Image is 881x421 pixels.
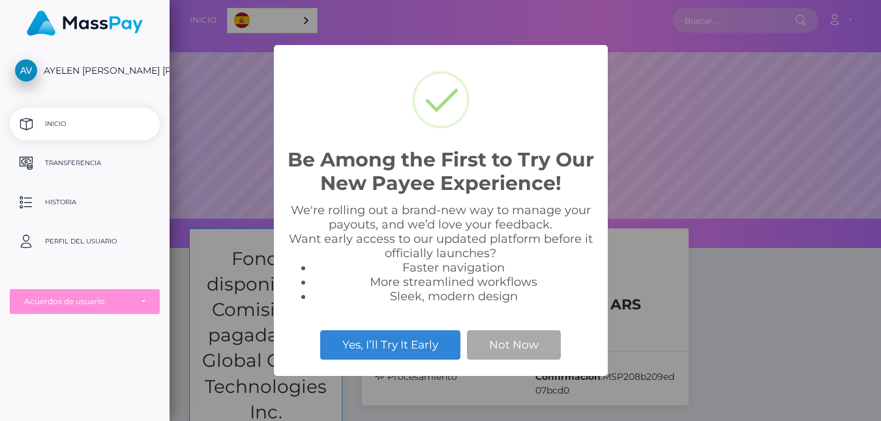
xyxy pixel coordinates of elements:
div: We're rolling out a brand-new way to manage your payouts, and we’d love your feedback. Want early... [287,203,595,304]
li: Faster navigation [313,260,595,275]
img: MassPay [27,10,143,36]
button: Not Now [467,330,561,359]
button: Yes, I’ll Try It Early [320,330,460,359]
p: Historia [15,193,155,212]
h2: Be Among the First to Try Our New Payee Experience! [287,148,595,195]
li: Sleek, modern design [313,289,595,304]
button: Acuerdos de usuario [10,289,160,314]
li: More streamlined workflows [313,275,595,289]
p: Perfil del usuario [15,232,155,251]
div: Acuerdos de usuario [24,296,131,307]
p: Inicio [15,114,155,134]
span: AYELEN [PERSON_NAME] [PERSON_NAME] [10,65,160,76]
p: Transferencia [15,153,155,173]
